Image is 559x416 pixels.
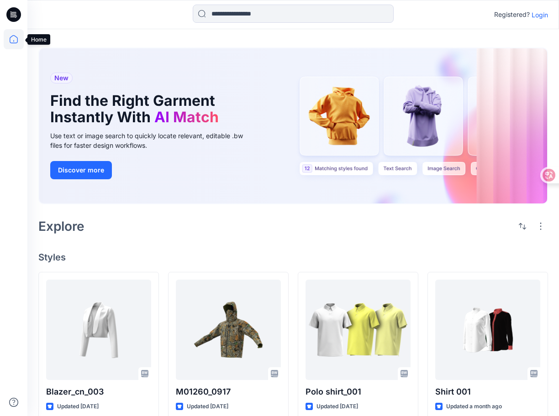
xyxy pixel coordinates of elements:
[50,161,112,179] button: Discover more
[306,280,411,380] a: Polo shirt_001
[494,9,530,20] p: Registered?
[46,280,151,380] a: Blazer_cn_003
[38,219,84,234] h2: Explore
[435,385,540,398] p: Shirt 001
[154,108,219,126] span: AI Match
[435,280,540,380] a: Shirt 001
[176,280,281,380] a: M01260_0917
[306,385,411,398] p: Polo shirt_001
[57,402,99,411] p: Updated [DATE]
[446,402,502,411] p: Updated a month ago
[316,402,358,411] p: Updated [DATE]
[532,10,548,20] p: Login
[54,73,69,83] span: New
[50,93,242,125] h1: Find the Right Garment Instantly With
[50,131,256,150] div: Use text or image search to quickly locate relevant, editable .bw files for faster design workflows.
[46,385,151,398] p: Blazer_cn_003
[38,252,548,263] h4: Styles
[187,402,228,411] p: Updated [DATE]
[176,385,281,398] p: M01260_0917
